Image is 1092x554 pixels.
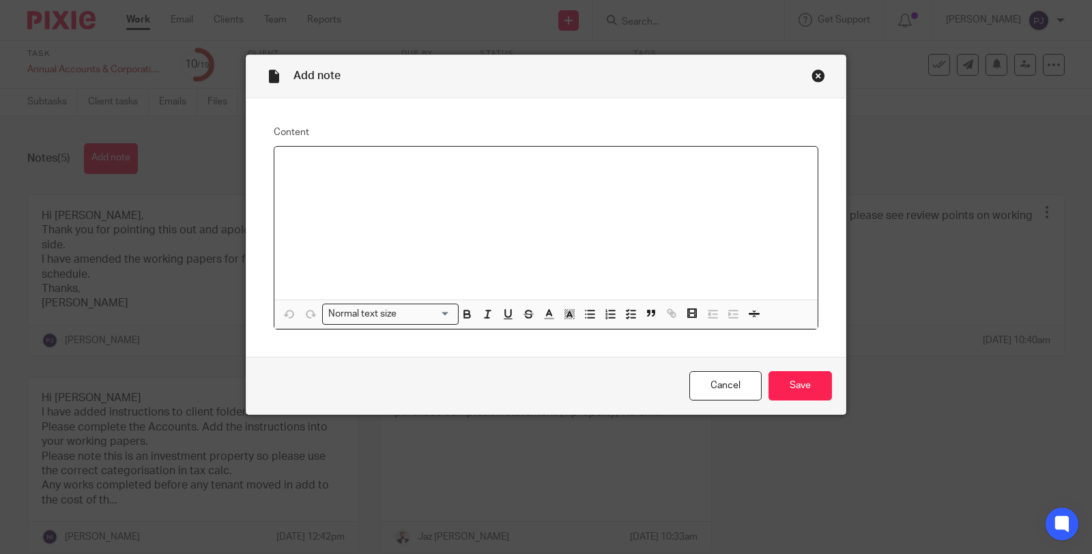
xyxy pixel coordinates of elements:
[401,307,450,321] input: Search for option
[293,70,341,81] span: Add note
[768,371,832,400] input: Save
[811,69,825,83] div: Close this dialog window
[689,371,762,400] a: Cancel
[326,307,400,321] span: Normal text size
[322,304,459,325] div: Search for option
[274,126,818,139] label: Content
